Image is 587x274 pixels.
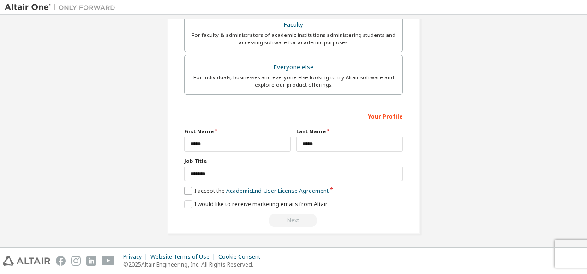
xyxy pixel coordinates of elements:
div: For faculty & administrators of academic institutions administering students and accessing softwa... [190,31,397,46]
div: For individuals, businesses and everyone else looking to try Altair software and explore our prod... [190,74,397,89]
img: youtube.svg [102,256,115,266]
div: Everyone else [190,61,397,74]
img: instagram.svg [71,256,81,266]
div: Website Terms of Use [150,253,218,261]
a: Academic End-User License Agreement [226,187,329,195]
div: Privacy [123,253,150,261]
label: I would like to receive marketing emails from Altair [184,200,328,208]
div: Faculty [190,18,397,31]
label: Job Title [184,157,403,165]
img: facebook.svg [56,256,66,266]
p: © 2025 Altair Engineering, Inc. All Rights Reserved. [123,261,266,268]
label: First Name [184,128,291,135]
img: Altair One [5,3,120,12]
div: You need to provide your academic email [184,214,403,227]
div: Your Profile [184,108,403,123]
label: Last Name [296,128,403,135]
img: altair_logo.svg [3,256,50,266]
label: I accept the [184,187,329,195]
img: linkedin.svg [86,256,96,266]
div: Cookie Consent [218,253,266,261]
